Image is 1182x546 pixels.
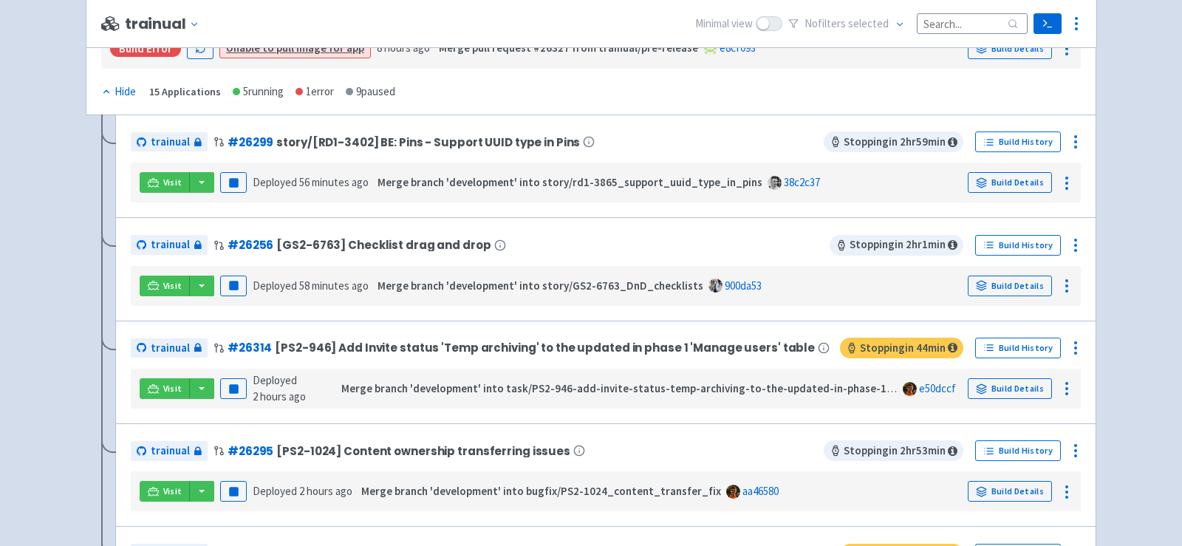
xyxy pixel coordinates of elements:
span: [PS2-946] Add Invite status 'Temp archiving' to the updated in phase 1 'Manage users' table [275,341,815,354]
span: Visit [163,280,182,292]
a: Build Details [968,481,1052,502]
a: Build Details [968,172,1052,193]
span: [PS2-1024] Content ownership transferring issues [276,445,570,457]
button: Pause [220,378,247,399]
a: Build Details [968,378,1052,399]
strong: Merge branch 'development' into story/rd1-3865_support_uuid_type_in_pins [378,175,762,189]
a: trainual [131,338,208,358]
a: Visit [140,172,190,193]
span: No filter s [804,16,889,33]
a: #26295 [228,443,273,459]
button: Pause [220,481,247,502]
div: 1 error [295,83,334,100]
span: selected [848,16,889,30]
time: 2 hours ago [299,484,352,498]
div: Hide [101,83,136,100]
a: Terminal [1034,13,1061,34]
a: 900da53 [725,279,762,293]
a: aa46580 [742,484,779,498]
strong: Merge branch 'development' into bugfix/PS2-1024_content_transfer_fix [361,484,721,498]
span: Deployed [253,175,369,189]
a: Build Details [968,276,1052,296]
a: Build History [975,440,1061,461]
span: story/[RD1-3402] BE: Pins - Support UUID type in Pins [276,136,580,149]
input: Search... [917,13,1028,33]
a: Visit [140,378,190,399]
span: Stopping in 2 hr 59 min [824,132,963,152]
a: 38c2c37 [784,175,820,189]
span: Deployed [253,373,306,404]
a: #26256 [228,237,273,253]
strong: Merge branch 'development' into story/GS2-6763_DnD_checklists [378,279,703,293]
button: Pause [220,276,247,296]
a: trainual [131,441,208,461]
div: 5 running [233,83,284,100]
span: [GS2-6763] Checklist drag and drop [276,239,491,251]
a: Visit [140,276,190,296]
span: Stopping in 2 hr 53 min [824,440,963,461]
a: #26314 [228,340,272,355]
span: Minimal view [695,16,753,33]
span: Visit [163,383,182,395]
time: 56 minutes ago [299,175,369,189]
a: #26299 [228,134,273,150]
div: Build Error [110,41,181,57]
span: Stopping in 2 hr 1 min [830,235,963,256]
div: 15 Applications [149,83,221,100]
div: 9 paused [346,83,395,100]
span: Deployed [253,484,352,498]
span: Stopping in 44 min [840,338,963,358]
a: Build Details [968,38,1052,59]
time: 2 hours ago [253,389,306,403]
span: trainual [151,236,190,253]
a: Build History [975,338,1061,358]
a: trainual [131,235,208,255]
span: trainual [151,443,190,460]
span: Deployed [253,279,369,293]
a: Build History [975,132,1061,152]
a: trainual [131,132,208,152]
span: Visit [163,485,182,497]
span: Visit [163,177,182,188]
button: Pause [220,172,247,193]
button: trainual [125,16,205,33]
span: trainual [151,340,190,357]
button: Hide [101,83,137,100]
strong: Merge branch 'development' into task/PS2-946-add-invite-status-temp-archiving-to-the-updated-in-p... [341,381,991,395]
a: e50dccf [919,381,956,395]
time: 58 minutes ago [299,279,369,293]
a: Visit [140,481,190,502]
span: trainual [151,134,190,151]
a: Build History [975,235,1061,256]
